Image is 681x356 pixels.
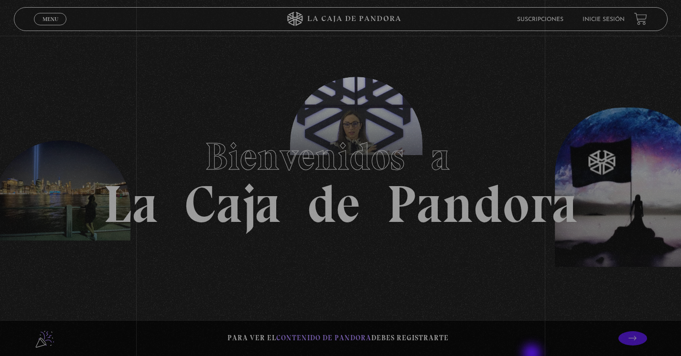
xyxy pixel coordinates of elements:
[205,134,476,179] span: Bienvenidos a
[583,17,625,22] a: Inicie sesión
[634,12,647,25] a: View your shopping cart
[276,334,371,342] span: contenido de Pandora
[103,126,578,230] h1: La Caja de Pandora
[517,17,563,22] a: Suscripciones
[39,24,62,31] span: Cerrar
[43,16,58,22] span: Menu
[227,332,449,345] p: Para ver el debes registrarte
